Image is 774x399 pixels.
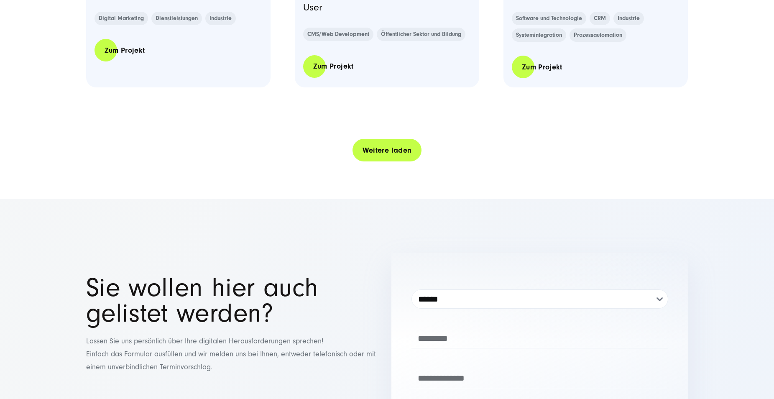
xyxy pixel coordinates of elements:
a: Industrie [205,12,236,25]
a: Dienstleistungen [151,12,202,25]
a: Zum Projekt [95,38,155,62]
a: Digital Marketing [95,12,148,25]
a: Prozessautomation [570,28,626,42]
a: Öffentlicher Sektor und Bildung [377,28,465,41]
h1: Sie wollen hier auch gelistet werden? [86,275,383,326]
a: Zum Projekt [303,54,364,78]
a: Weitere laden [353,138,422,162]
a: Systemintegration [512,28,566,42]
a: Software und Technologie [512,12,586,25]
a: CMS/Web Development [303,28,373,41]
a: Industrie [613,12,644,25]
a: Zum Projekt [512,55,572,79]
a: CRM [590,12,610,25]
div: Lassen Sie uns persönlich über Ihre digitalen Herausforderungen sprechen! Einfach das Formular au... [86,275,383,373]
